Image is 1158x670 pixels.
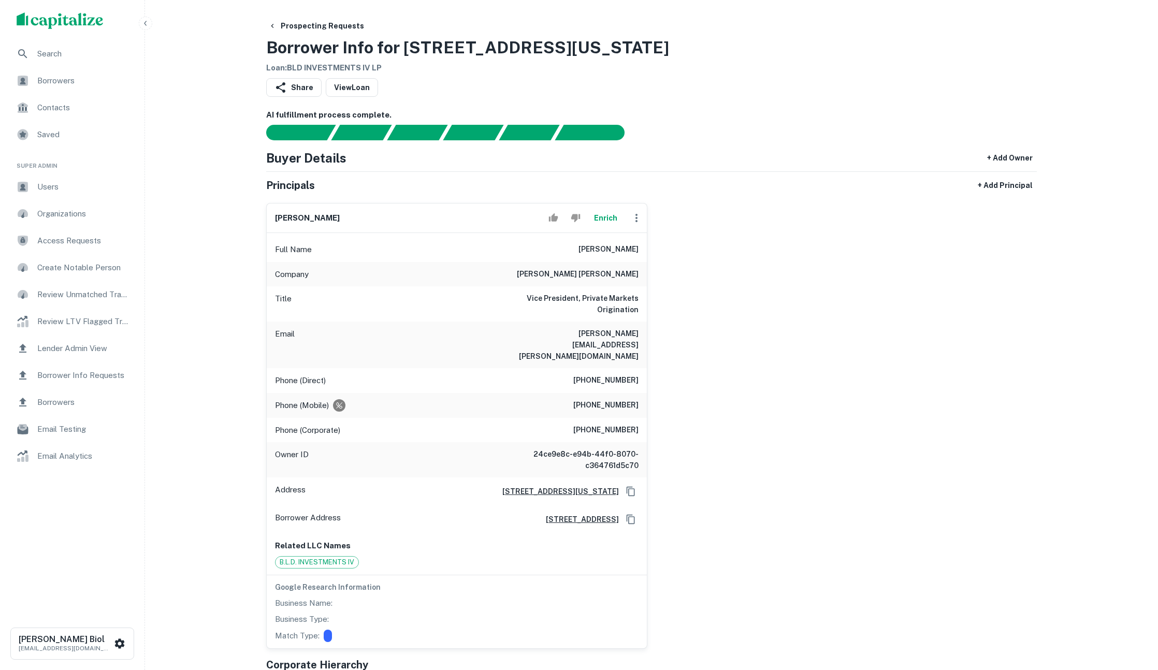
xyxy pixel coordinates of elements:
p: Address [275,484,306,499]
a: [STREET_ADDRESS] [538,514,619,525]
span: Organizations [37,208,130,220]
h6: [PHONE_NUMBER] [573,374,639,387]
h6: 24ce9e8c-e94b-44f0-8070-c364761d5c70 [514,448,639,471]
button: Copy Address [623,484,639,499]
a: ViewLoan [326,78,378,97]
a: Create Notable Person [8,255,136,280]
span: Borrowers [37,396,130,409]
p: Phone (Mobile) [275,399,329,412]
h4: Buyer Details [266,149,346,167]
img: capitalize-logo.png [17,12,104,29]
button: Share [266,78,322,97]
p: Company [275,268,309,281]
div: Documents found, AI parsing details... [387,125,447,140]
p: Business Name: [275,597,332,609]
li: Super Admin [8,149,136,174]
p: Related LLC Names [275,540,639,552]
span: Saved [37,128,130,141]
a: Contacts [8,95,136,120]
a: Borrowers [8,390,136,415]
span: Contacts [37,101,130,114]
span: B.L.D. INVESTMENTS IV [276,557,358,567]
button: Reject [567,208,585,228]
p: Phone (Direct) [275,374,326,387]
h6: Vice President, Private Markets Origination [514,293,639,315]
span: Search [37,48,130,60]
div: Principals found, still searching for contact information. This may take time... [499,125,559,140]
button: Enrich [589,208,622,228]
a: Review Unmatched Transactions [8,282,136,307]
span: Create Notable Person [37,261,130,274]
button: + Add Principal [974,176,1037,195]
h6: AI fulfillment process complete. [266,109,1037,121]
div: AI fulfillment process complete. [555,125,637,140]
h6: [PERSON_NAME] [578,243,639,256]
span: Access Requests [37,235,130,247]
a: Borrower Info Requests [8,363,136,388]
h6: [PERSON_NAME][EMAIL_ADDRESS][PERSON_NAME][DOMAIN_NAME] [514,328,639,362]
span: Users [37,181,130,193]
h6: [PHONE_NUMBER] [573,399,639,412]
a: Borrowers [8,68,136,93]
a: Email Analytics [8,444,136,469]
p: Match Type: [275,630,320,642]
iframe: Chat Widget [1106,587,1158,637]
div: Requests to not be contacted at this number [333,399,345,412]
button: Prospecting Requests [264,17,368,35]
h6: Loan : BLD INVESTMENTS IV LP [266,62,669,74]
h6: Google Research Information [275,581,639,593]
div: Your request is received and processing... [331,125,392,140]
a: Email Testing [8,417,136,442]
a: Review LTV Flagged Transactions [8,309,136,334]
span: Borrower Info Requests [37,369,130,382]
div: Sending borrower request to AI... [254,125,331,140]
p: Owner ID [275,448,309,471]
p: [EMAIL_ADDRESS][DOMAIN_NAME] [19,644,112,653]
p: Borrower Address [275,512,341,527]
a: Users [8,174,136,199]
div: Principals found, AI now looking for contact information... [443,125,503,140]
span: Review LTV Flagged Transactions [37,315,130,328]
a: Saved [8,122,136,147]
span: Review Unmatched Transactions [37,288,130,301]
a: Lender Admin View [8,336,136,361]
p: Email [275,328,295,362]
a: Search [8,41,136,66]
h5: Principals [266,178,315,193]
a: Organizations [8,201,136,226]
h3: Borrower Info for [STREET_ADDRESS][US_STATE] [266,35,669,60]
p: Title [275,293,292,315]
a: Access Requests [8,228,136,253]
span: Lender Admin View [37,342,130,355]
button: [PERSON_NAME] Biol[EMAIL_ADDRESS][DOMAIN_NAME] [10,628,134,660]
span: Email Analytics [37,450,130,462]
button: + Add Owner [983,149,1037,167]
a: [STREET_ADDRESS][US_STATE] [494,486,619,497]
h6: [PERSON_NAME] [PERSON_NAME] [517,268,639,281]
h6: [PERSON_NAME] Biol [19,635,112,644]
button: Accept [544,208,562,228]
p: Business Type: [275,613,329,625]
p: Full Name [275,243,312,256]
h6: [PERSON_NAME] [275,212,340,224]
h6: [PHONE_NUMBER] [573,424,639,436]
button: Copy Address [623,512,639,527]
span: Email Testing [37,423,130,435]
